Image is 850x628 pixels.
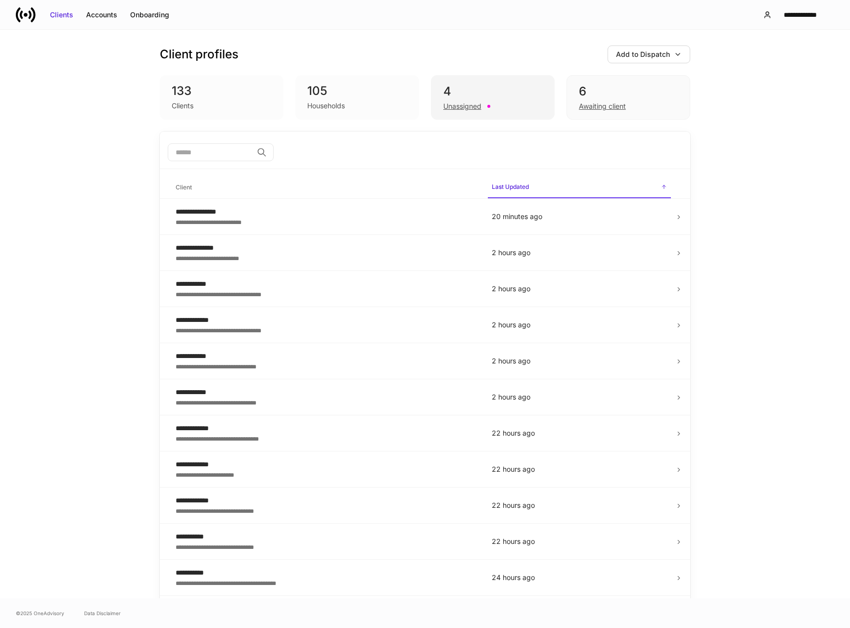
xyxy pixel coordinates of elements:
p: 22 hours ago [492,464,667,474]
div: 4Unassigned [431,75,555,120]
p: 2 hours ago [492,320,667,330]
div: Add to Dispatch [616,49,670,59]
a: Data Disclaimer [84,609,121,617]
button: Onboarding [124,7,176,23]
div: Accounts [86,10,117,20]
span: Last Updated [488,177,671,198]
div: Clients [50,10,73,20]
p: 22 hours ago [492,428,667,438]
span: © 2025 OneAdvisory [16,609,64,617]
div: 6Awaiting client [567,75,690,120]
div: Unassigned [443,101,481,111]
div: 6 [579,84,678,99]
div: 133 [172,83,272,99]
div: 4 [443,84,542,99]
p: 2 hours ago [492,248,667,258]
div: Households [307,101,345,111]
p: 24 hours ago [492,573,667,583]
h6: Last Updated [492,182,529,191]
button: Clients [44,7,80,23]
button: Add to Dispatch [608,45,690,63]
p: 20 minutes ago [492,212,667,222]
div: 105 [307,83,407,99]
p: 22 hours ago [492,537,667,546]
div: Onboarding [130,10,169,20]
span: Client [172,178,480,198]
p: 2 hours ago [492,392,667,402]
p: 22 hours ago [492,500,667,510]
div: Clients [172,101,193,111]
p: 2 hours ago [492,356,667,366]
p: 2 hours ago [492,284,667,294]
h6: Client [176,182,192,192]
button: Accounts [80,7,124,23]
div: Awaiting client [579,101,626,111]
h3: Client profiles [160,46,238,62]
